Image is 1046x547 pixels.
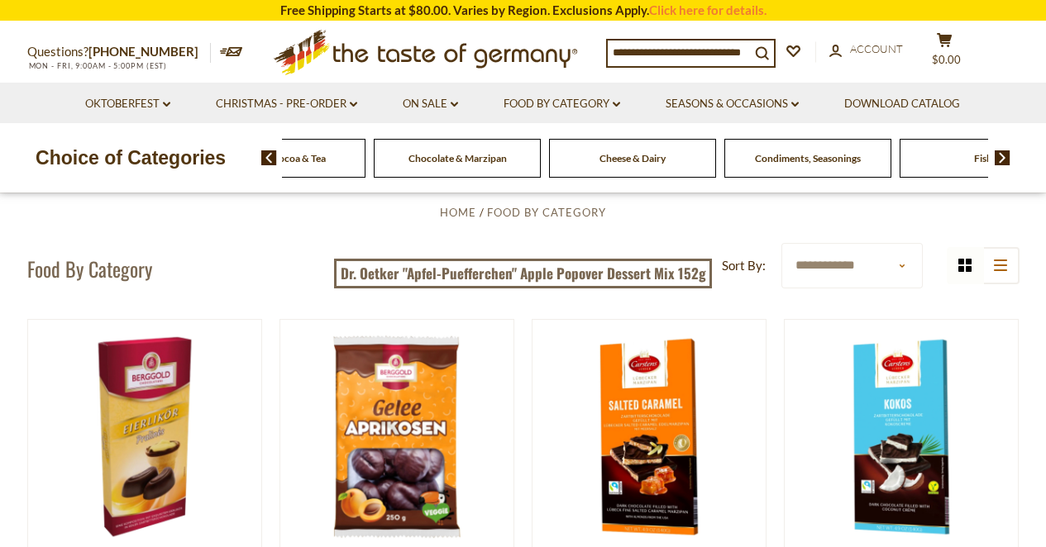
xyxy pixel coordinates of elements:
a: On Sale [403,95,458,113]
a: [PHONE_NUMBER] [88,44,198,59]
span: Account [850,42,903,55]
img: next arrow [995,150,1010,165]
span: MON - FRI, 9:00AM - 5:00PM (EST) [27,61,168,70]
a: Food By Category [487,206,606,219]
a: Seasons & Occasions [666,95,799,113]
a: Account [829,40,903,59]
button: $0.00 [920,32,970,74]
img: previous arrow [261,150,277,165]
a: Coffee, Cocoa & Tea [239,152,326,164]
span: $0.00 [932,53,961,66]
a: Dr. Oetker "Apfel-Puefferchen" Apple Popover Dessert Mix 152g [334,259,712,288]
label: Sort By: [722,255,766,276]
a: Christmas - PRE-ORDER [216,95,357,113]
a: Home [440,206,476,219]
a: Oktoberfest [85,95,170,113]
p: Questions? [27,41,211,63]
h1: Food By Category [27,256,152,281]
a: Chocolate & Marzipan [408,152,507,164]
a: Fish [974,152,992,164]
a: Cheese & Dairy [599,152,666,164]
a: Food By Category [504,95,620,113]
a: Condiments, Seasonings [755,152,861,164]
a: Click here for details. [649,2,767,17]
a: Download Catalog [844,95,960,113]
